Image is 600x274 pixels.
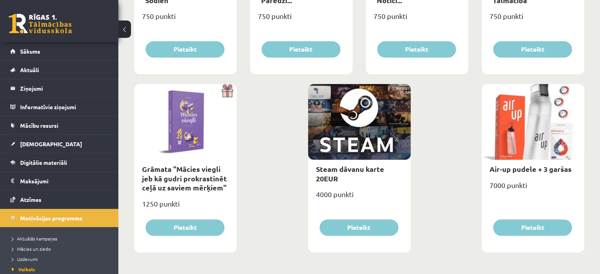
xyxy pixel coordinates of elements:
span: Mācies un ziedo [12,246,51,252]
a: Rīgas 1. Tālmācības vidusskola [9,14,72,34]
button: Pieteikt [262,41,340,58]
a: [DEMOGRAPHIC_DATA] [10,135,108,153]
span: Sākums [20,48,40,55]
a: Veikals [12,266,110,273]
button: Pieteikt [146,219,224,236]
span: Atzīmes [20,196,41,203]
a: Digitālie materiāli [10,153,108,171]
span: Motivācijas programma [20,214,82,222]
a: Mācies un ziedo [12,245,110,252]
div: 750 punkti [250,9,353,29]
button: Pieteikt [377,41,456,58]
a: Aktuāli [10,61,108,79]
div: 4000 punkti [308,188,411,207]
button: Pieteikt [493,41,572,58]
button: Pieteikt [146,41,224,58]
a: Air-up pudele + 3 garšas [490,164,572,173]
a: Maksājumi [10,172,108,190]
div: 750 punkti [482,9,584,29]
span: Uzdevumi [12,256,38,262]
a: Atzīmes [10,190,108,209]
legend: Ziņojumi [20,79,108,97]
button: Pieteikt [493,219,572,236]
a: Sākums [10,42,108,60]
a: Uzdevumi [12,255,110,263]
a: Motivācijas programma [10,209,108,227]
a: Aktuālās kampaņas [12,235,110,242]
span: Digitālie materiāli [20,159,67,166]
a: Mācību resursi [10,116,108,134]
a: Informatīvie ziņojumi [10,98,108,116]
legend: Informatīvie ziņojumi [20,98,108,116]
span: Aktuālās kampaņas [12,235,57,242]
a: Steam dāvanu karte 20EUR [316,164,384,183]
a: Grāmata "Mācies viegli jeb kā gudri prokrastinēt ceļā uz saviem mērķiem" [142,164,227,192]
span: Veikals [12,266,35,272]
div: 750 punkti [366,9,468,29]
div: 1250 punkti [134,197,237,217]
legend: Maksājumi [20,172,108,190]
img: Dāvana ar pārsteigumu [219,84,237,97]
div: 750 punkti [134,9,237,29]
button: Pieteikt [320,219,398,236]
span: Aktuāli [20,66,39,73]
span: Mācību resursi [20,122,58,129]
span: [DEMOGRAPHIC_DATA] [20,140,82,147]
a: Ziņojumi [10,79,108,97]
div: 7000 punkti [482,179,584,198]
